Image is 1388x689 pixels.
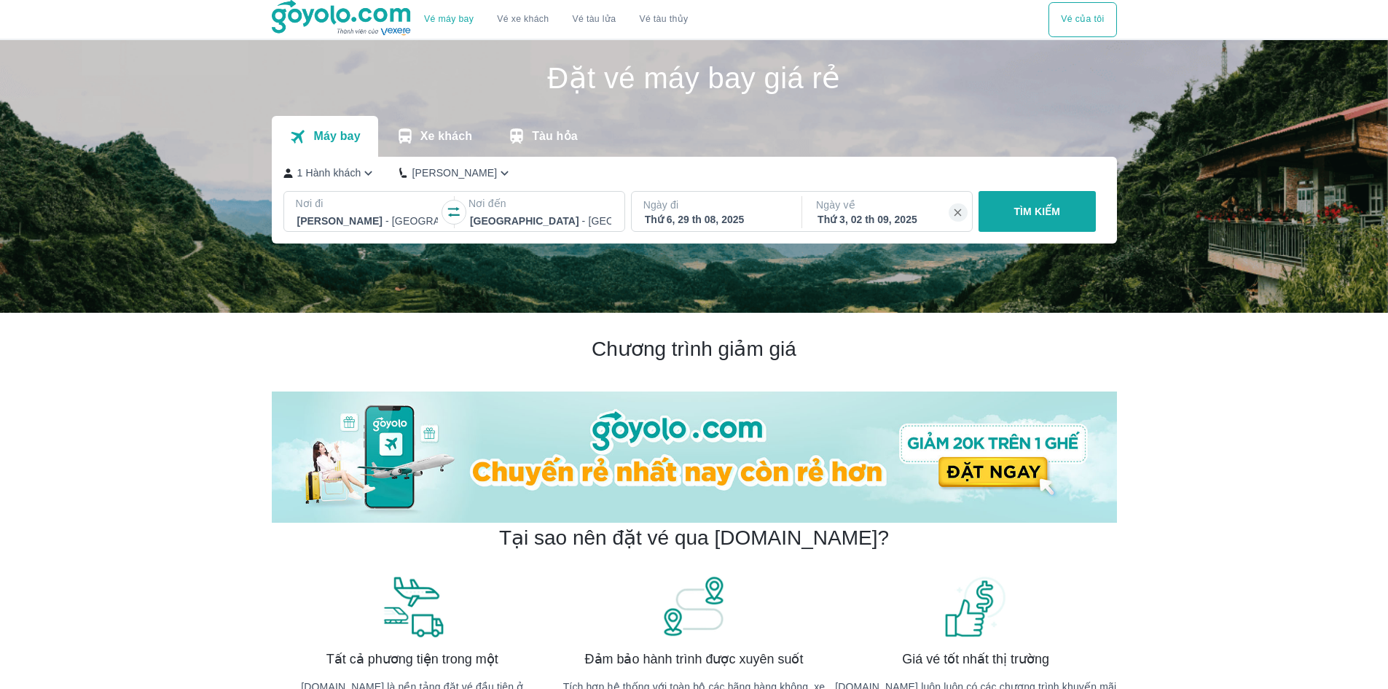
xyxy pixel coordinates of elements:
img: banner [943,575,1008,639]
div: transportation tabs [272,116,595,157]
div: choose transportation mode [1048,2,1116,37]
div: Thứ 3, 02 th 09, 2025 [817,212,959,227]
a: Vé xe khách [497,14,549,25]
img: banner [380,575,445,639]
p: 1 Hành khách [297,166,361,180]
span: Giá vé tốt nhất thị trường [902,650,1049,668]
h2: Chương trình giảm giá [272,336,1117,362]
button: Vé tàu thủy [627,2,699,37]
p: Máy bay [313,129,360,144]
h2: Tại sao nên đặt vé qua [DOMAIN_NAME]? [499,525,889,551]
p: Ngày về [816,198,960,212]
div: choose transportation mode [412,2,699,37]
img: banner [661,575,726,639]
a: Vé tàu lửa [561,2,628,37]
p: Tàu hỏa [532,129,578,144]
div: Thứ 6, 29 th 08, 2025 [645,212,786,227]
h1: Đặt vé máy bay giá rẻ [272,63,1117,93]
img: banner-home [272,392,1117,523]
p: Ngày đi [643,198,788,212]
p: [PERSON_NAME] [412,166,497,180]
span: Tất cả phương tiện trong một [326,650,498,668]
a: Vé máy bay [424,14,474,25]
button: Vé của tôi [1048,2,1116,37]
p: Nơi đến [468,196,613,211]
p: Xe khách [420,129,472,144]
button: TÌM KIẾM [979,191,1096,232]
span: Đảm bảo hành trình được xuyên suốt [585,650,804,668]
button: 1 Hành khách [283,166,377,181]
p: Nơi đi [296,196,440,211]
button: [PERSON_NAME] [399,166,512,181]
p: TÌM KIẾM [1013,204,1060,219]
